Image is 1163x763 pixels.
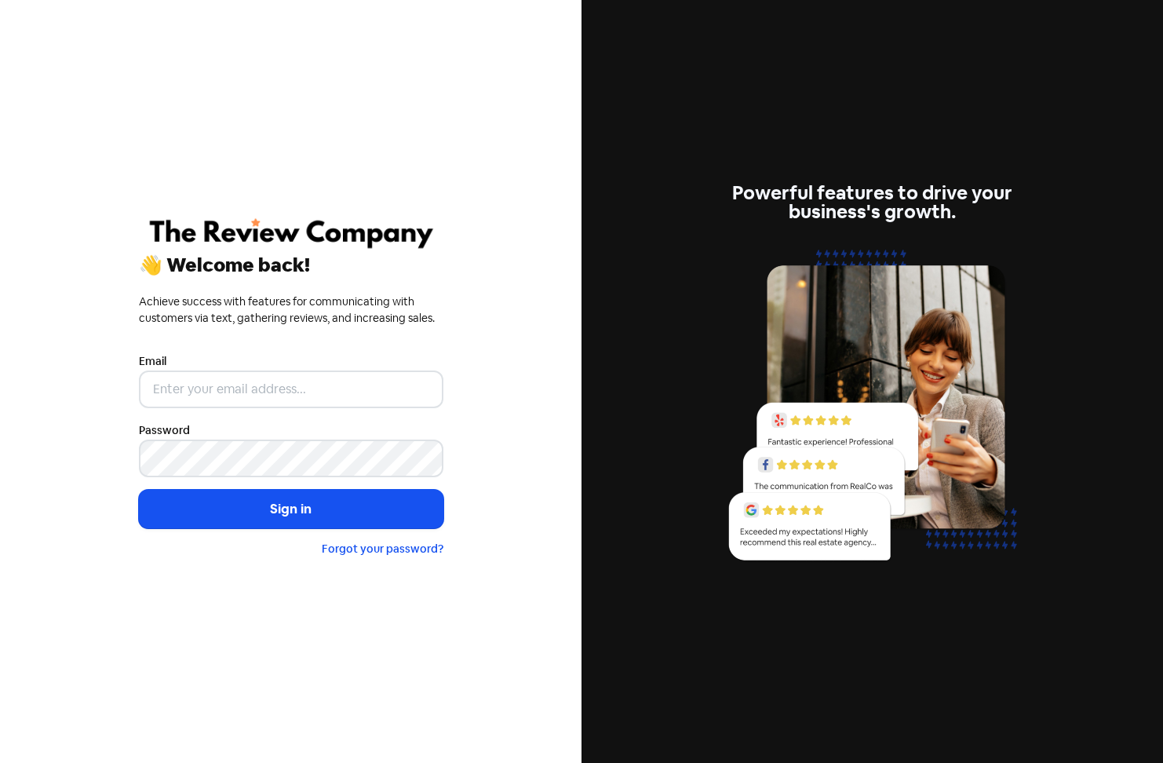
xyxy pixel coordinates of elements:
[139,294,443,327] div: Achieve success with features for communicating with customers via text, gathering reviews, and i...
[139,371,443,408] input: Enter your email address...
[720,184,1025,221] div: Powerful features to drive your business's growth.
[139,353,166,370] label: Email
[139,422,190,439] label: Password
[322,542,443,556] a: Forgot your password?
[720,240,1025,579] img: reviews
[139,490,443,529] button: Sign in
[139,256,443,275] div: 👋 Welcome back!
